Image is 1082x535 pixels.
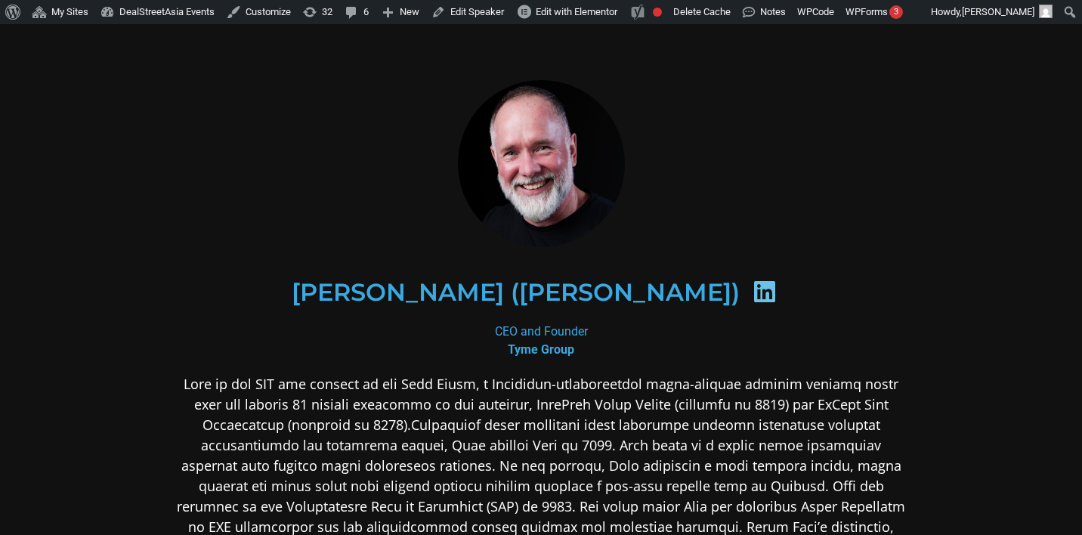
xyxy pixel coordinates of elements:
[508,342,574,357] b: Tyme Group
[174,323,908,359] div: CEO and Founder
[962,6,1034,17] span: [PERSON_NAME]
[536,6,617,17] span: Edit with Elementor
[889,5,903,19] div: 3
[653,8,662,17] div: Focus keyphrase not set
[292,280,740,305] h2: [PERSON_NAME] ([PERSON_NAME])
